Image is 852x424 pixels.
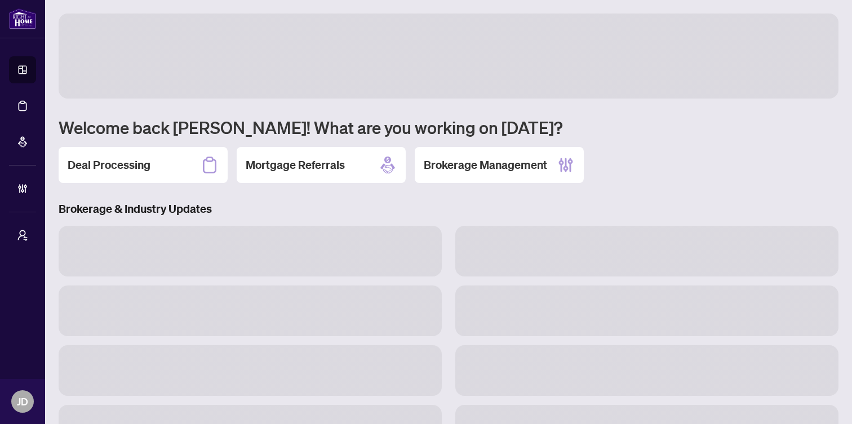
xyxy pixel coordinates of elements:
h2: Deal Processing [68,157,150,173]
h3: Brokerage & Industry Updates [59,201,838,217]
span: JD [17,394,28,409]
h2: Mortgage Referrals [246,157,345,173]
span: user-switch [17,230,28,241]
h2: Brokerage Management [424,157,547,173]
h1: Welcome back [PERSON_NAME]! What are you working on [DATE]? [59,117,838,138]
img: logo [9,8,36,29]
